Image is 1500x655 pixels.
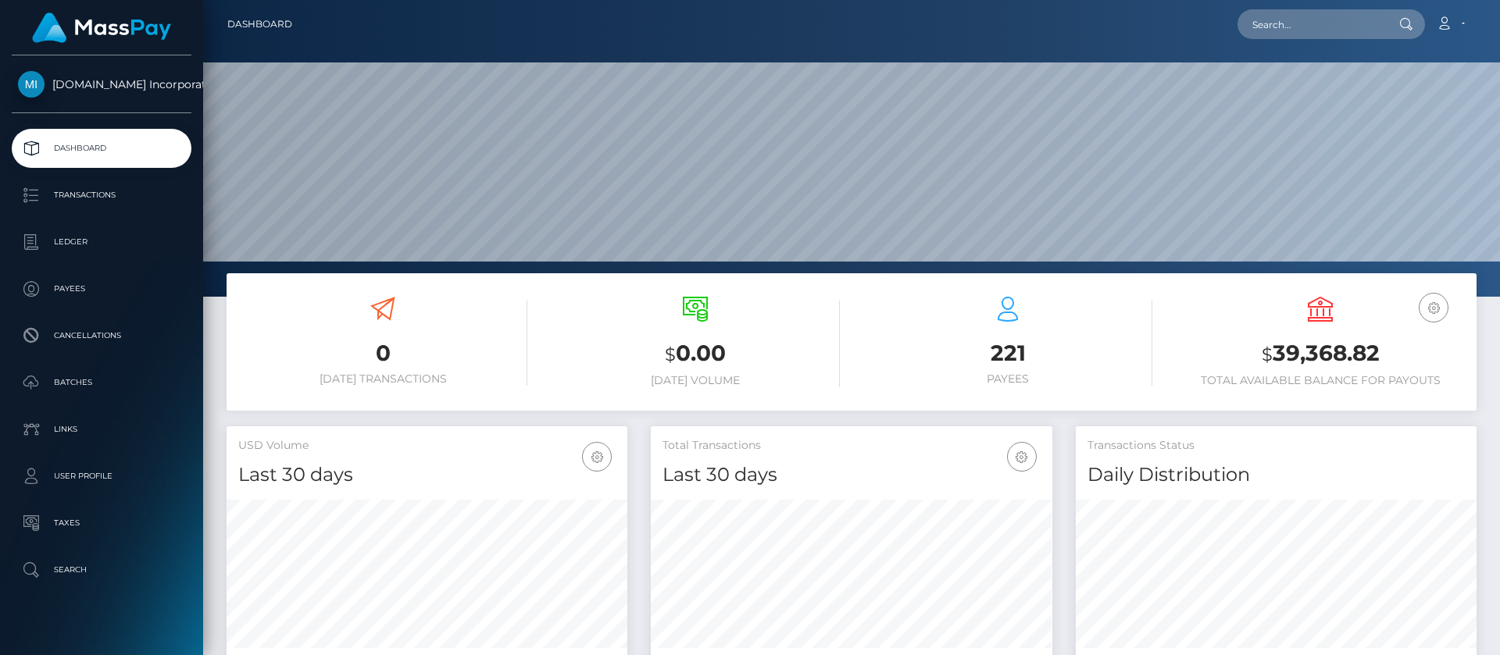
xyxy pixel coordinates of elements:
[18,71,45,98] img: Medley.com Incorporated
[18,183,185,207] p: Transactions
[18,137,185,160] p: Dashboard
[12,77,191,91] span: [DOMAIN_NAME] Incorporated
[32,12,171,43] img: MassPay Logo
[238,461,616,489] h4: Last 30 days
[1176,374,1465,387] h6: Total Available Balance for Payouts
[863,338,1152,368] h3: 221
[18,558,185,582] p: Search
[12,129,191,168] a: Dashboard
[238,438,616,454] h5: USD Volume
[1237,9,1384,39] input: Search...
[12,457,191,496] a: User Profile
[12,550,191,589] a: Search
[12,222,191,262] a: Ledger
[18,230,185,254] p: Ledger
[1176,338,1465,370] h3: 39,368.82
[12,363,191,402] a: Batches
[238,338,527,368] h3: 0
[662,461,1040,489] h4: Last 30 days
[662,438,1040,454] h5: Total Transactions
[12,316,191,355] a: Cancellations
[1262,344,1273,365] small: $
[18,511,185,535] p: Taxes
[551,374,840,387] h6: [DATE] Volume
[18,418,185,441] p: Links
[227,8,292,41] a: Dashboard
[1087,438,1465,454] h5: Transactions Status
[12,410,191,449] a: Links
[1087,461,1465,489] h4: Daily Distribution
[18,371,185,394] p: Batches
[12,176,191,215] a: Transactions
[863,372,1152,386] h6: Payees
[18,465,185,488] p: User Profile
[18,324,185,347] p: Cancellations
[18,277,185,301] p: Payees
[551,338,840,370] h3: 0.00
[665,344,676,365] small: $
[238,372,527,386] h6: [DATE] Transactions
[12,269,191,308] a: Payees
[12,504,191,543] a: Taxes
